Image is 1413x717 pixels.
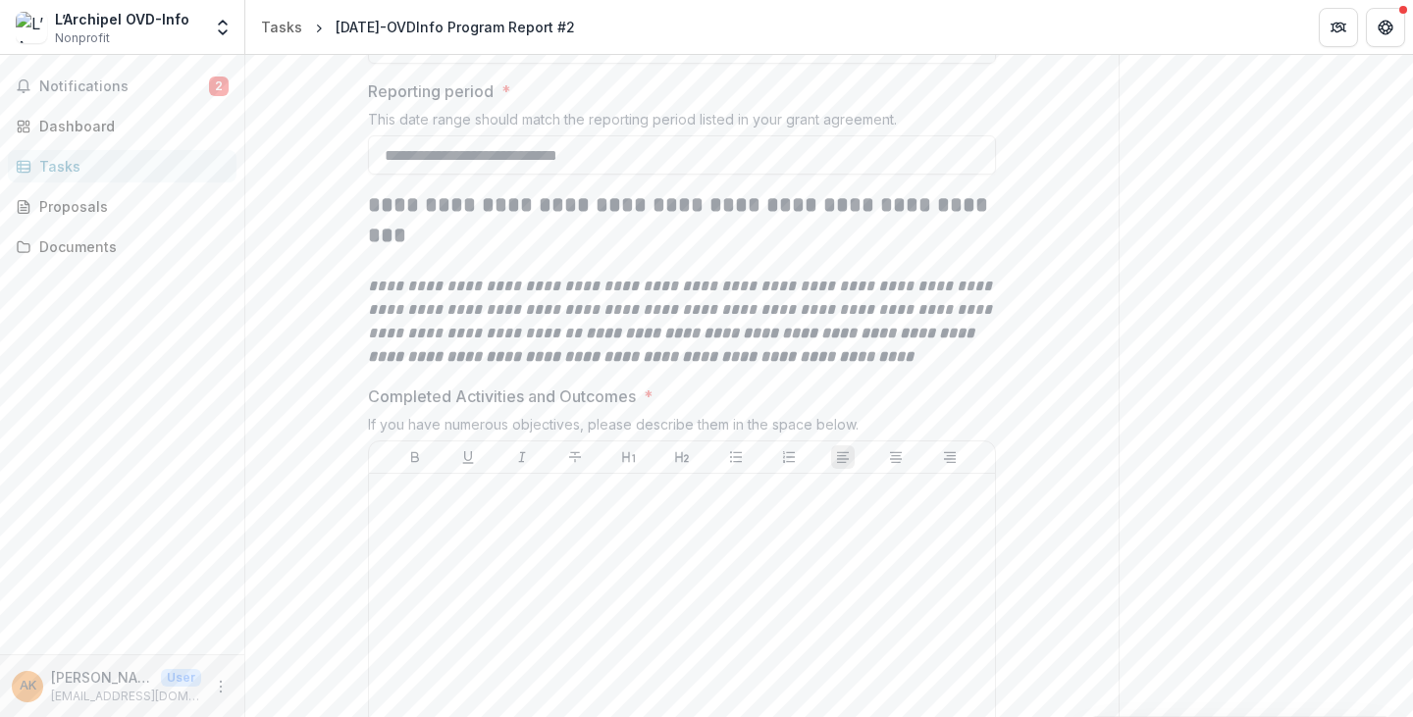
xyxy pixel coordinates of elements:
div: Dashboard [39,116,221,136]
a: Tasks [253,13,310,41]
button: Notifications2 [8,71,236,102]
img: L’Archipel OVD-Info [16,12,47,43]
a: Documents [8,230,236,263]
button: Open entity switcher [209,8,236,47]
button: Strike [563,445,587,469]
div: If you have numerous objectives, please describe them in the space below. [368,416,996,440]
button: Align Center [884,445,908,469]
button: Get Help [1366,8,1405,47]
button: Partners [1319,8,1358,47]
a: Proposals [8,190,236,223]
span: Nonprofit [55,29,110,47]
div: Documents [39,236,221,257]
div: L’Archipel OVD-Info [55,9,189,29]
button: Ordered List [777,445,801,469]
p: User [161,669,201,687]
button: Bullet List [724,445,748,469]
button: Align Right [938,445,962,469]
button: Bold [403,445,427,469]
a: Tasks [8,150,236,182]
button: Align Left [831,445,855,469]
nav: breadcrumb [253,13,583,41]
p: Completed Activities and Outcomes [368,384,636,408]
div: This date range should match the reporting period listed in your grant agreement. [368,111,996,135]
span: 2 [209,77,229,96]
a: Dashboard [8,110,236,142]
button: Heading 2 [670,445,694,469]
div: Tasks [39,156,221,177]
p: [EMAIL_ADDRESS][DOMAIN_NAME] [51,688,201,705]
div: Proposals [39,196,221,217]
button: More [209,675,233,698]
span: Notifications [39,78,209,95]
p: [PERSON_NAME] [51,667,153,688]
button: Italicize [510,445,534,469]
div: [DATE]-OVDInfo Program Report #2 [336,17,575,37]
button: Underline [456,445,480,469]
button: Heading 1 [617,445,641,469]
div: Tasks [261,17,302,37]
p: Reporting period [368,79,494,103]
div: Anna K [20,680,36,692]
